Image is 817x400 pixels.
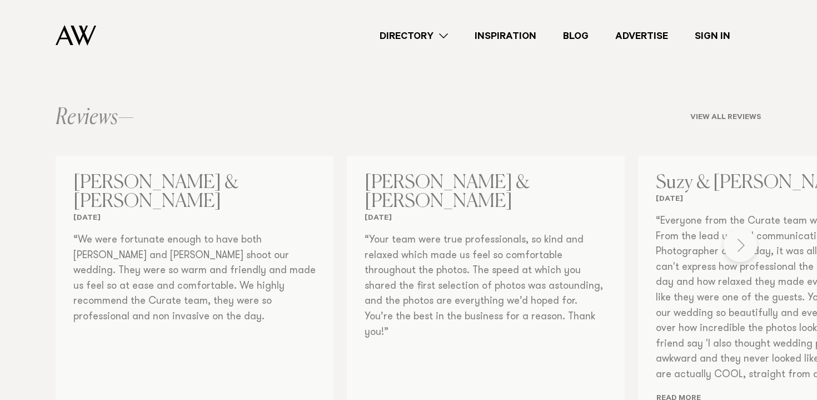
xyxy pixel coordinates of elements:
a: Blog [550,28,602,43]
a: Directory [366,28,461,43]
a: Sign In [681,28,744,43]
img: Auckland Weddings Logo [56,25,96,46]
a: Advertise [602,28,681,43]
a: Inspiration [461,28,550,43]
